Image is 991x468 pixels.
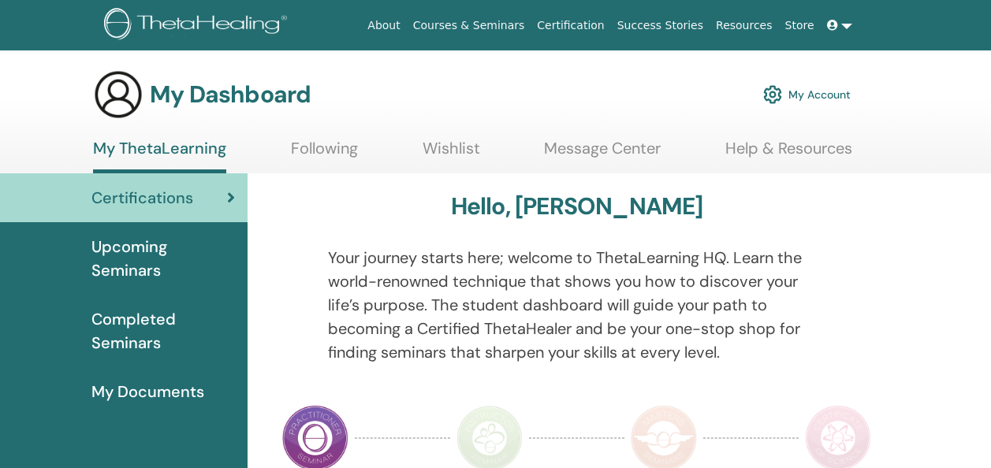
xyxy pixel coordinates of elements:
a: Resources [710,11,779,40]
img: logo.png [104,8,292,43]
a: Success Stories [611,11,710,40]
a: About [361,11,406,40]
img: generic-user-icon.jpg [93,69,143,120]
p: Your journey starts here; welcome to ThetaLearning HQ. Learn the world-renowned technique that sh... [328,246,825,364]
h3: Hello, [PERSON_NAME] [451,192,703,221]
a: Wishlist [423,139,480,169]
a: My Account [763,77,851,112]
a: Help & Resources [725,139,852,169]
span: Upcoming Seminars [91,235,235,282]
a: Message Center [544,139,661,169]
span: Completed Seminars [91,307,235,355]
a: Courses & Seminars [407,11,531,40]
span: My Documents [91,380,204,403]
img: cog.svg [763,81,782,108]
h3: My Dashboard [150,80,311,109]
a: Following [291,139,358,169]
a: Store [779,11,821,40]
a: My ThetaLearning [93,139,226,173]
span: Certifications [91,186,193,210]
a: Certification [531,11,610,40]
